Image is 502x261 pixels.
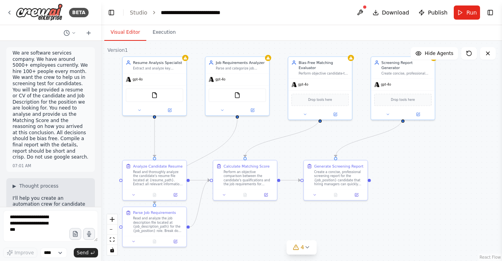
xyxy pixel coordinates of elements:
g: Edge from 855849a2-b78d-435e-9f74-ee3cc9740eb5 to a3b8a45f-4d36-4e90-ba1d-fc6a0e740530 [280,178,300,183]
button: Open in side panel [404,111,433,117]
button: Execution [146,24,182,41]
div: Parse Job RequirementsRead and analyze the job description file located at {job_description_path}... [122,206,187,247]
div: Job Requirements Analyzer [216,60,266,65]
button: Send [74,248,98,257]
g: Edge from 08ff3651-ce37-4dd5-9425-cb2ed19efcdb to 855849a2-b78d-435e-9f74-ee3cc9740eb5 [190,178,210,183]
a: React Flow attribution [480,255,501,259]
button: Upload files [69,228,81,240]
div: Calculate Matching Score [224,164,269,169]
button: Hide left sidebar [106,7,117,18]
g: Edge from 72b0a0ff-465d-4caf-afcf-4cc86ff1b53f to 855849a2-b78d-435e-9f74-ee3cc9740eb5 [242,117,323,157]
span: Run [466,9,477,16]
div: Analyze Candidate Resume [133,164,183,169]
button: Open in side panel [321,111,350,117]
span: ▶ [13,183,16,189]
div: Resume Analysis Specialist [133,60,183,65]
button: Start a new chat [82,28,95,38]
div: 07:01 AM [13,163,31,169]
button: Hide Agents [411,47,458,60]
div: Perform objective candidate-to-job matching analysis for {job_position} by comparing candidate qu... [298,71,349,76]
div: Read and analyze the job description file located at {job_description_path} for the {job_position... [133,216,183,233]
div: Extract and analyze key information from candidate resumes including technical skills, experience... [133,66,183,71]
g: Edge from e6755479-98dc-4ae6-972a-cf6467f63701 to a3b8a45f-4d36-4e90-ba1d-fc6a0e740530 [333,117,406,157]
span: Send [77,250,89,256]
button: Open in side panel [257,192,275,198]
span: Hide Agents [425,50,453,57]
div: Create a concise, professional screening report for the {job_position} candidate that hiring mana... [314,170,364,186]
div: Parse and categorize job descriptions for {job_position}, identifying mandatory requirements, pre... [216,66,266,71]
div: Version 1 [107,47,128,53]
nav: breadcrumb [130,9,220,16]
button: Improve [3,248,37,258]
span: gpt-4o [133,77,143,82]
img: Logo [16,4,63,21]
button: Open in side panel [347,192,365,198]
a: Studio [130,9,147,16]
button: Publish [415,5,451,20]
span: Drop tools here [308,97,332,102]
span: 4 [301,243,304,251]
button: Show right sidebar [485,7,496,18]
button: zoom out [107,224,117,235]
g: Edge from 6561eadc-c36a-4d99-b90d-aa76e792c4a4 to 08ff3651-ce37-4dd5-9425-cb2ed19efcdb [152,119,157,157]
div: Read and thoroughly analyze the candidate's resume file located at {resume_path}. Extract all rel... [133,170,183,186]
button: Open in side panel [238,107,267,113]
span: Thought process [19,183,58,189]
div: BETA [69,8,89,17]
g: Edge from 7684cf83-070d-4c82-8c86-94a9d5e06a4c to f1c065f9-0710-4ffe-8d9a-6494fcb3c172 [152,119,240,204]
button: No output available [325,192,347,198]
button: Visual Editor [104,24,146,41]
span: Publish [428,9,447,16]
button: Click to speak your automation idea [83,228,95,240]
button: ▶Thought process [13,183,58,189]
div: Calculate Matching ScorePerform an objective comparison between the candidate's qualifications an... [213,160,277,201]
button: No output available [234,192,256,198]
img: FileReadTool [234,92,240,99]
span: gpt-4o [298,82,308,87]
button: Run [454,5,480,20]
button: Open in side panel [167,238,184,245]
span: gpt-4o [215,77,226,82]
button: fit view [107,235,117,245]
button: zoom in [107,214,117,224]
button: Open in side panel [155,107,184,113]
p: We are software services company. We have around 5000+ employees currently. We hire 100+ people e... [13,50,89,161]
div: Analyze Candidate ResumeRead and thoroughly analyze the candidate's resume file located at {resum... [122,160,187,201]
g: Edge from f1c065f9-0710-4ffe-8d9a-6494fcb3c172 to 855849a2-b78d-435e-9f74-ee3cc9740eb5 [190,178,210,230]
div: Parse Job Requirements [133,210,176,215]
div: Resume Analysis SpecialistExtract and analyze key information from candidate resumes including te... [122,57,187,116]
div: Bias-Free Matching EvaluatorPerform objective candidate-to-job matching analysis for {job_positio... [288,57,353,120]
div: Bias-Free Matching Evaluator [298,60,349,70]
div: Generate Screening Report [314,164,364,169]
p: I'll help you create an automation crew for candidate screening. Let me start by checking what to... [13,195,89,238]
div: Job Requirements AnalyzerParse and categorize job descriptions for {job_position}, identifying ma... [205,57,270,116]
div: Perform an objective comparison between the candidate's qualifications and the job requirements f... [224,170,274,186]
button: No output available [144,192,166,198]
span: Drop tools here [391,97,415,102]
button: toggle interactivity [107,245,117,255]
button: Download [369,5,413,20]
button: Open in side panel [167,192,184,198]
div: Screening Report GeneratorCreate concise, professional screening reports for {job_position} candi... [371,57,435,120]
div: Generate Screening ReportCreate a concise, professional screening report for the {job_position} c... [303,160,368,201]
div: Create concise, professional screening reports for {job_position} candidates that include matchin... [382,71,432,76]
img: FileReadTool [151,92,158,99]
span: Improve [15,250,34,256]
button: Switch to previous chat [60,28,79,38]
span: gpt-4o [381,82,391,87]
button: No output available [144,238,166,245]
button: 4 [287,240,317,255]
div: Screening Report Generator [382,60,432,70]
div: React Flow controls [107,214,117,255]
span: Download [382,9,409,16]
